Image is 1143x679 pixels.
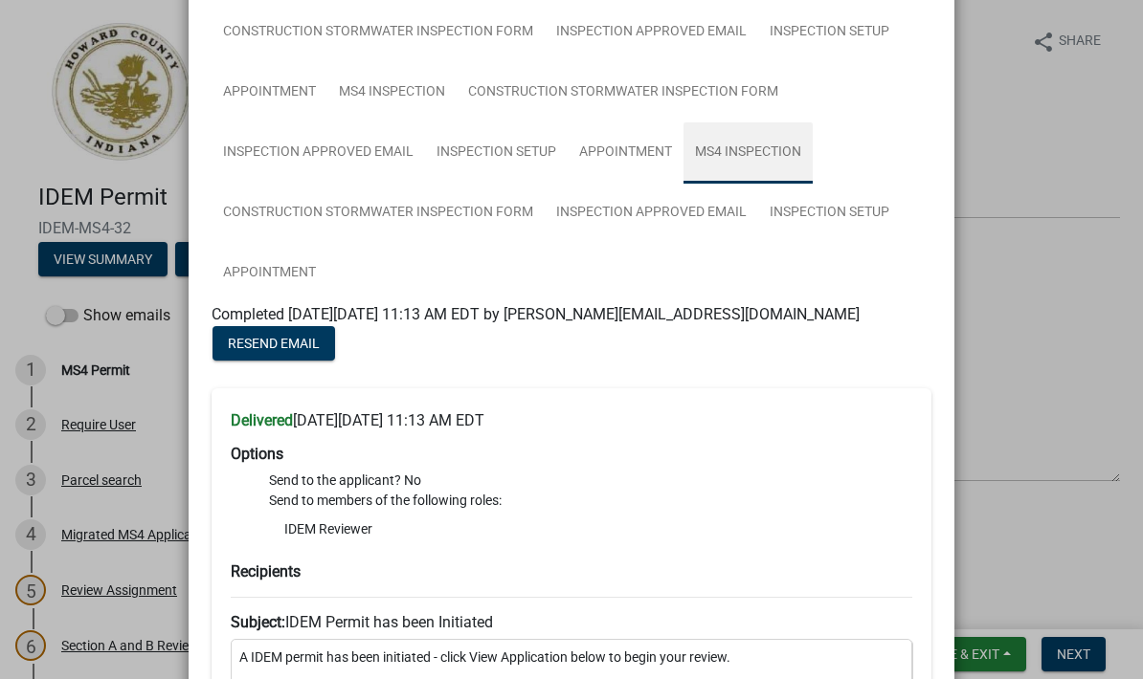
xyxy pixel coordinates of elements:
span: Resend Email [228,336,320,351]
h6: IDEM Permit has been Initiated [231,613,912,631]
strong: Subject: [231,613,285,631]
a: Inspection Approved Email [212,122,425,184]
strong: Delivered [231,411,293,429]
a: Inspection Setup [758,183,901,244]
a: MS4 Inspection [684,122,813,184]
p: A IDEM permit has been initiated - click View Application below to begin your review. [239,647,904,668]
a: Appointment [212,243,327,304]
a: Appointment [568,122,684,184]
a: Construction Stormwater Inspection Form [212,2,545,63]
h6: [DATE][DATE] 11:13 AM EDT [231,411,912,429]
a: Inspection Approved Email [545,2,758,63]
li: Send to the applicant? No [269,471,912,491]
li: IDEM Reviewer [269,515,912,543]
a: Construction Stormwater Inspection Form [212,183,545,244]
a: Inspection Approved Email [545,183,758,244]
a: Inspection Setup [425,122,568,184]
button: Resend Email [213,326,335,361]
span: Completed [DATE][DATE] 11:13 AM EDT by [PERSON_NAME][EMAIL_ADDRESS][DOMAIN_NAME] [212,305,860,323]
strong: Options [231,445,283,463]
a: MS4 Inspection [327,62,457,123]
a: Appointment [212,62,327,123]
a: Inspection Setup [758,2,901,63]
li: Send to members of the following roles: [269,491,912,547]
strong: Recipients [231,562,301,580]
a: Construction Stormwater Inspection Form [457,62,790,123]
